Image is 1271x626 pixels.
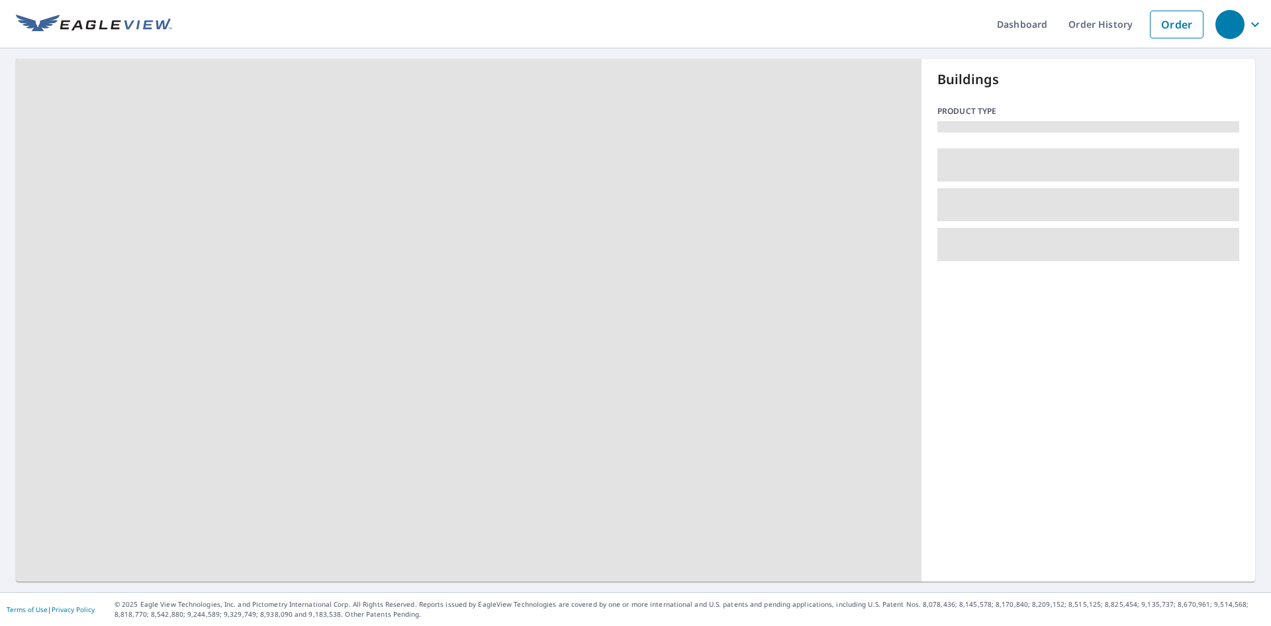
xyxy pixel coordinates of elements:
a: Terms of Use [7,605,48,614]
p: © 2025 Eagle View Technologies, Inc. and Pictometry International Corp. All Rights Reserved. Repo... [115,600,1264,619]
p: Buildings [937,70,1239,89]
p: | [7,605,95,613]
img: EV Logo [16,15,172,34]
a: Privacy Policy [52,605,95,614]
p: Product type [937,105,1239,117]
a: Order [1150,11,1203,38]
